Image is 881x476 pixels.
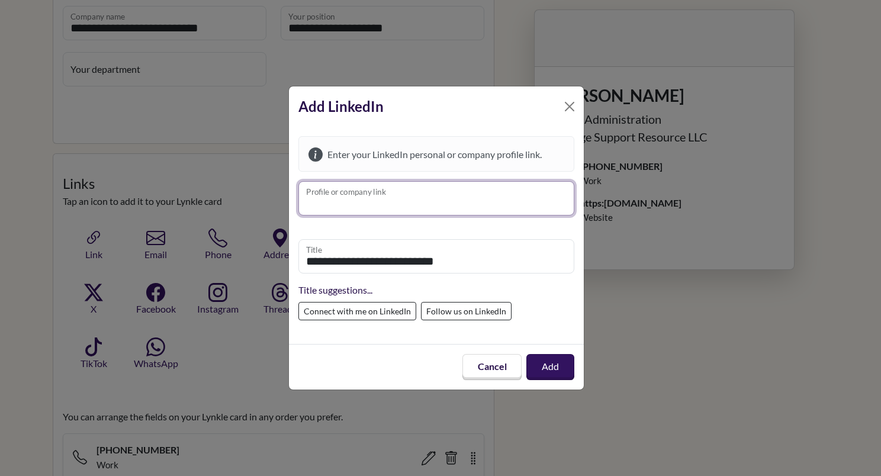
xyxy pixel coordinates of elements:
[327,149,542,160] span: Enter your LinkedIn personal or company profile link.
[298,302,416,320] label: Connect with me on LinkedIn
[421,302,512,320] label: Follow us on LinkedIn
[560,97,579,116] button: Close
[298,284,372,295] span: Title suggestions...
[298,98,384,115] strong: Add LinkedIn
[526,354,574,380] button: Add
[462,354,522,380] button: Cancel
